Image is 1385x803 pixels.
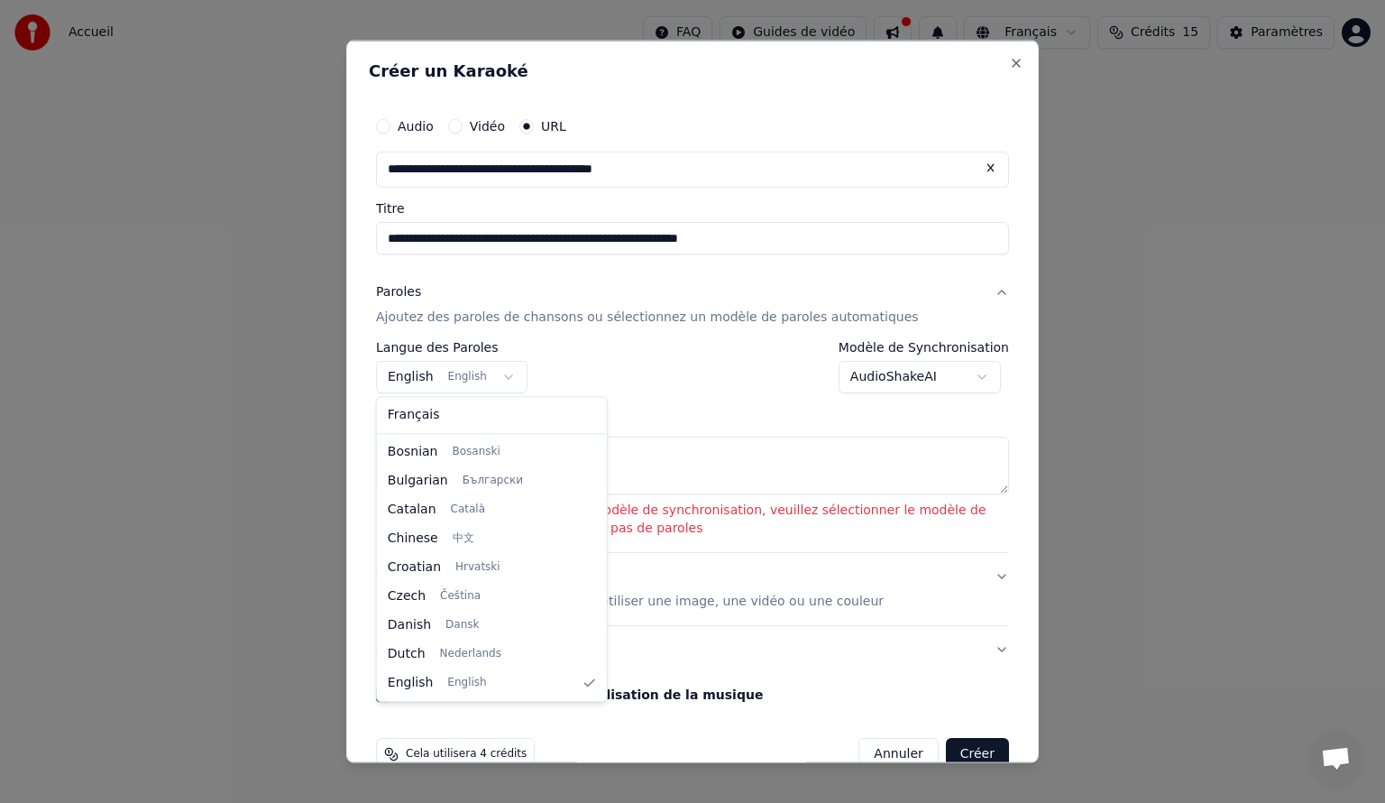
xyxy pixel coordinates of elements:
span: Bulgarian [388,472,448,490]
span: Czech [388,587,426,605]
span: Български [463,474,523,488]
span: Catalan [388,501,436,519]
span: English [447,676,486,690]
span: Català [451,503,485,517]
span: 中文 [453,531,474,546]
span: Dansk [445,618,479,632]
span: Bosnian [388,443,438,461]
span: Dutch [388,645,426,663]
span: Chinese [388,530,438,548]
span: Croatian [388,558,441,577]
span: Bosanski [452,445,500,459]
span: Čeština [440,589,481,604]
span: Nederlands [440,647,501,661]
span: English [388,674,434,692]
span: Hrvatski [455,560,500,575]
span: Français [388,406,440,424]
span: Danish [388,616,431,634]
